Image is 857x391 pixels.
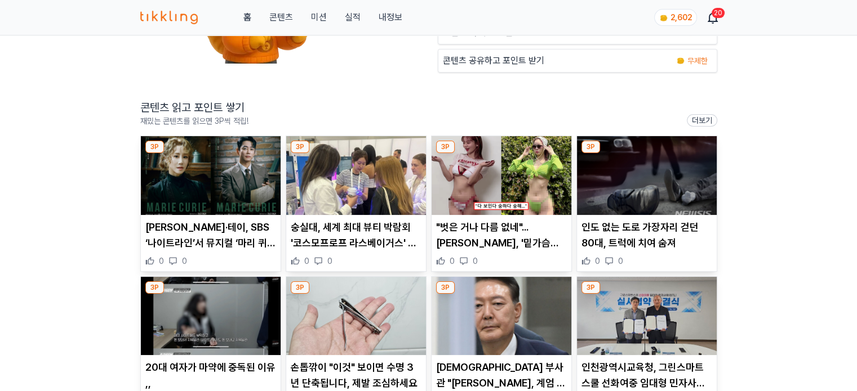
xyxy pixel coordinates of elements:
[577,277,717,356] img: 인천광역시교육청, 그린스마트스쿨 선화여중 임대형 민자사업(BTL) 실시협약 체결
[140,115,248,127] p: 재밌는 콘텐츠를 읽으면 3P씩 적립!
[327,255,332,267] span: 0
[304,255,309,267] span: 0
[618,255,623,267] span: 0
[676,56,685,65] img: coin
[243,11,251,24] a: 홈
[581,359,712,391] p: 인천광역시교육청, 그린스마트스쿨 선화여중 임대형 민자사업(BTL) 실시협약 체결
[140,11,198,24] img: 티끌링
[473,255,478,267] span: 0
[145,281,164,294] div: 3P
[291,219,421,251] p: 숭실대, 세계 최대 뷰티 박람회 '코스모프로프 라스베이거스' 참가
[291,141,309,153] div: 3P
[576,136,717,272] div: 3P 인도 없는 도로 가장자리 걷던 80대, 트럭에 치여 숨져 인도 없는 도로 가장자리 걷던 80대, 트럭에 치여 숨져 0 0
[141,136,281,215] img: 김소향·테이, SBS ‘나이트라인’서 뮤지컬 ‘마리 퀴리’ 이야기 전한다
[269,11,292,24] a: 콘텐츠
[432,136,571,215] img: "벗은 거나 다름 없네"...맹승지, '밑가슴과 중요 부위' 다 보이는 과한 노출 논란
[145,359,276,391] p: 20대 여자가 마약에 중독된 이유 ,,
[450,255,455,267] span: 0
[436,359,567,391] p: [DEMOGRAPHIC_DATA] 부사관 "[PERSON_NAME], 계엄 다시 하면 된다 말해" 증언(종합)
[140,100,248,115] h2: 콘텐츠 읽고 포인트 쌓기
[436,219,567,251] p: "벗은 거나 다름 없네"...[PERSON_NAME], '밑가슴과 중요 부위' 다 보이는 과한 노출 논란
[712,8,725,18] div: 20
[436,141,455,153] div: 3P
[286,136,426,215] img: 숭실대, 세계 최대 뷰티 박람회 '코스모프로프 라스베이거스' 참가
[378,11,402,24] a: 내정보
[443,54,544,68] p: 콘텐츠 공유하고 포인트 받기
[708,11,717,24] a: 20
[581,281,600,294] div: 3P
[291,281,309,294] div: 3P
[140,136,281,272] div: 3P 김소향·테이, SBS ‘나이트라인’서 뮤지컬 ‘마리 퀴리’ 이야기 전한다 [PERSON_NAME]·테이, SBS ‘나이트라인’서 뮤지컬 ‘마리 퀴리’ 이야기 전한다 0 0
[145,219,276,251] p: [PERSON_NAME]·테이, SBS ‘나이트라인’서 뮤지컬 ‘마리 퀴리’ 이야기 전한다
[310,11,326,24] button: 미션
[141,277,281,356] img: 20대 여자가 마약에 중독된 이유 ,,
[286,277,426,356] img: 손톱깎이 "이것" 보이면 수명 3년 단축됩니다, 제발 조심하세요
[182,255,187,267] span: 0
[291,359,421,391] p: 손톱깎이 "이것" 보이면 수명 3년 단축됩니다, 제발 조심하세요
[670,13,692,22] span: 2,602
[687,55,708,66] span: 무제한
[286,136,427,272] div: 3P 숭실대, 세계 최대 뷰티 박람회 '코스모프로프 라스베이거스' 참가 숭실대, 세계 최대 뷰티 박람회 '코스모프로프 라스베이거스' 참가 0 0
[432,277,571,356] img: 수방사 부사관 "윤석열, 계엄 다시 하면 된다 말해" 증언(종합)
[595,255,600,267] span: 0
[438,49,717,73] a: 콘텐츠 공유하고 포인트 받기 coin 무제한
[581,219,712,251] p: 인도 없는 도로 가장자리 걷던 80대, 트럭에 치여 숨져
[654,9,695,26] a: coin 2,602
[344,11,360,24] a: 실적
[145,141,164,153] div: 3P
[581,141,600,153] div: 3P
[436,281,455,294] div: 3P
[431,136,572,272] div: 3P "벗은 거나 다름 없네"...맹승지, '밑가슴과 중요 부위' 다 보이는 과한 노출 논란 "벗은 거나 다름 없네"...[PERSON_NAME], '밑가슴과 중요 부위' 다...
[659,14,668,23] img: coin
[687,114,717,127] a: 더보기
[577,136,717,215] img: 인도 없는 도로 가장자리 걷던 80대, 트럭에 치여 숨져
[159,255,164,267] span: 0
